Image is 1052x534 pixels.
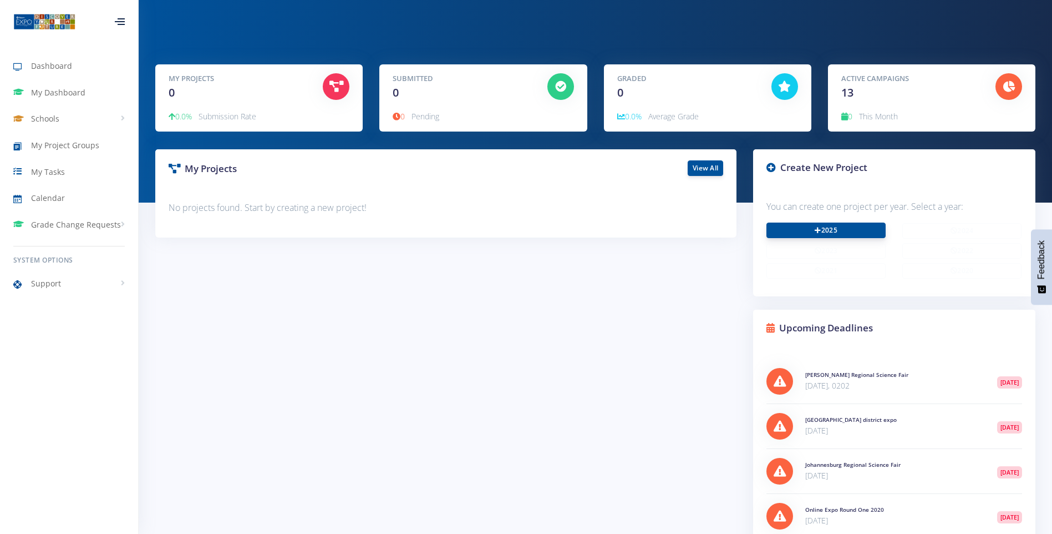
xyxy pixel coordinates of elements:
[805,506,980,514] h6: Online Expo Round One 2020
[1031,229,1052,305] button: Feedback - Show survey
[31,278,61,289] span: Support
[805,371,980,379] h6: [PERSON_NAME] Regional Science Fair
[766,263,886,279] button: 2021
[902,263,1021,279] button: 2020
[766,321,1022,335] h3: Upcoming Deadlines
[997,421,1022,434] span: [DATE]
[688,160,723,176] a: View All
[31,60,72,72] span: Dashboard
[393,85,399,100] span: 0
[805,424,980,437] p: [DATE]
[169,111,192,122] span: 0.0%
[997,511,1022,523] span: [DATE]
[617,111,642,122] span: 0.0%
[841,85,853,100] span: 13
[805,379,980,392] p: [DATE], 0202
[766,199,1022,214] p: You can create one project per year. Select a year:
[617,73,755,84] h5: Graded
[766,223,886,238] a: 2025
[841,73,979,84] h5: Active Campaigns
[805,416,980,424] h6: [GEOGRAPHIC_DATA] district expo
[169,200,723,215] p: No projects found. Start by creating a new project!
[393,111,405,122] span: 0
[169,73,306,84] h5: My Projects
[805,461,980,469] h6: Johannesburg Regional Science Fair
[13,255,125,265] h6: System Options
[31,166,65,178] span: My Tasks
[997,376,1022,389] span: [DATE]
[648,111,699,122] span: Average Grade
[997,466,1022,478] span: [DATE]
[169,162,438,176] h3: My Projects
[411,111,439,122] span: Pending
[31,87,85,98] span: My Dashboard
[902,223,1021,239] button: 2024
[841,111,852,122] span: 0
[766,243,886,259] button: 2023
[393,73,530,84] h5: Submitted
[859,111,898,122] span: This Month
[766,160,1022,175] h3: Create New Project
[31,113,59,124] span: Schools
[617,85,623,100] span: 0
[31,219,121,230] span: Grade Change Requests
[13,13,75,31] img: ...
[902,243,1021,259] button: 2022
[1036,240,1046,279] span: Feedback
[199,111,256,122] span: Submission Rate
[31,192,65,204] span: Calendar
[805,469,980,482] p: [DATE]
[805,514,980,527] p: [DATE]
[31,139,99,151] span: My Project Groups
[169,85,175,100] span: 0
